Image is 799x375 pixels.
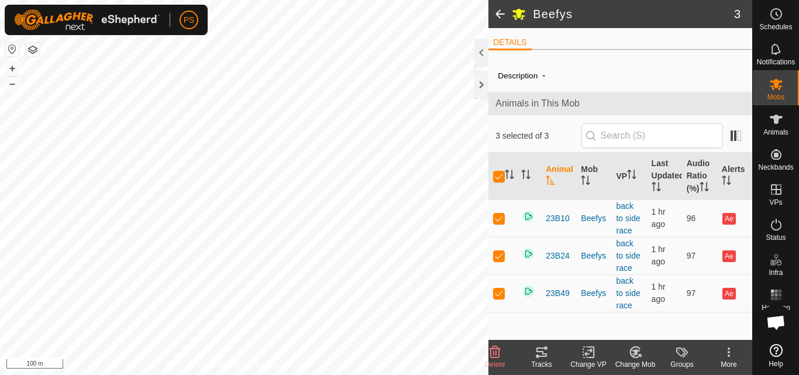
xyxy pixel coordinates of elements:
span: Neckbands [758,164,793,171]
p-sorticon: Activate to sort [652,184,661,193]
span: 23B49 [546,287,569,300]
span: Animals in This Mob [495,97,745,111]
a: back to side race [616,239,640,273]
div: Change VP [565,359,612,370]
div: Change Mob [612,359,659,370]
span: Animals [763,129,788,136]
span: 3 [734,5,741,23]
input: Search (S) [581,123,723,148]
span: 97 [687,251,696,260]
span: 7 Oct 2025, 12:35 pm [652,282,666,304]
span: Notifications [757,59,795,66]
span: 23B10 [546,212,569,225]
img: returning on [521,209,535,223]
span: VPs [769,199,782,206]
span: Help [769,360,783,367]
a: Privacy Policy [198,360,242,370]
img: Gallagher Logo [14,9,160,30]
th: Last Updated [647,153,682,200]
button: + [5,61,19,75]
span: Status [766,234,786,241]
button: Ae [722,288,735,300]
button: Ae [722,213,735,225]
div: Beefys [581,212,607,225]
p-sorticon: Activate to sort [581,177,590,187]
a: back to side race [616,201,640,235]
a: back to side race [616,276,640,310]
p-sorticon: Activate to sort [521,171,531,181]
a: Help [753,339,799,372]
span: PS [184,14,195,26]
span: 97 [687,288,696,298]
p-sorticon: Activate to sort [627,171,636,181]
img: returning on [521,284,535,298]
li: DETAILS [488,36,531,50]
span: 23B24 [546,250,569,262]
th: Audio Ratio (%) [682,153,717,200]
span: 3 selected of 3 [495,130,581,142]
span: Delete [485,360,505,369]
p-sorticon: Activate to sort [700,184,709,193]
h2: Beefys [533,7,734,21]
span: Heatmap [762,304,790,311]
div: More [705,359,752,370]
div: Beefys [581,250,607,262]
span: Mobs [767,94,784,101]
label: Description [498,71,538,80]
p-sorticon: Activate to sort [546,177,555,187]
button: Map Layers [26,43,40,57]
th: Mob [576,153,611,200]
span: 7 Oct 2025, 12:35 pm [652,207,666,229]
span: - [538,66,550,85]
div: Tracks [518,359,565,370]
th: VP [611,153,646,200]
span: Infra [769,269,783,276]
div: Groups [659,359,705,370]
span: 7 Oct 2025, 12:35 pm [652,245,666,266]
button: Reset Map [5,42,19,56]
th: Animal [541,153,576,200]
a: Contact Us [256,360,290,370]
img: returning on [521,247,535,261]
div: Beefys [581,287,607,300]
div: Open chat [759,305,794,340]
span: 96 [687,214,696,223]
p-sorticon: Activate to sort [505,171,514,181]
th: Alerts [717,153,752,200]
button: – [5,77,19,91]
p-sorticon: Activate to sort [722,177,731,187]
span: Schedules [759,23,792,30]
button: Ae [722,250,735,262]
